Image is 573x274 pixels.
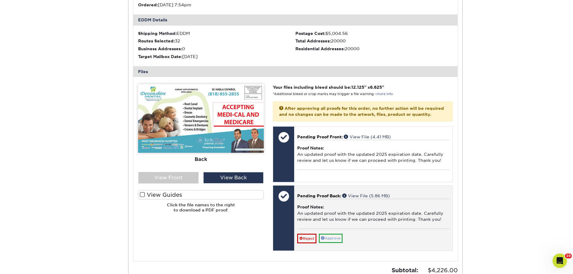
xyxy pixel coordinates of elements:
strong: Total Addresses: [295,38,331,43]
div: View Back [203,172,263,183]
span: Pending Proof Back: [297,193,341,198]
strong: Routes Selected: [138,38,175,43]
strong: Shipping Method: [138,31,177,36]
div: 20000 [295,46,453,52]
strong: Postage Cost: [295,31,325,36]
div: Back [138,153,264,166]
span: 10 [565,254,572,258]
div: 32 [138,38,295,44]
iframe: Intercom live chat [553,254,567,268]
span: 6.625 [370,85,382,90]
strong: Proof Notes: [297,205,324,209]
strong: Proof Notes: [297,146,324,150]
div: [DATE] [138,54,295,60]
span: 12.125 [351,85,364,90]
a: View File (4.41 MB) [344,134,391,139]
div: EDDM Details [133,14,457,25]
div: Files [133,66,457,77]
strong: Subtotal: [392,267,418,273]
a: View File (5.86 MB) [342,193,390,198]
strong: Business Addresses: [138,46,182,51]
strong: After approving all proofs for this order, no further action will be required and no changes can ... [279,106,444,117]
h6: Click the file names to the right to download a PDF proof. [138,202,264,217]
div: 0 [138,46,295,52]
div: $5,004.56 [295,30,453,36]
strong: Ordered: [138,2,158,7]
iframe: Google Customer Reviews [2,256,51,272]
label: View Guides [138,190,264,199]
strong: Your files including bleed should be: " x " [273,85,384,90]
div: EDDM [138,30,295,36]
strong: Residential Addresses: [295,46,345,51]
strong: Target Mailbox Date: [138,54,182,59]
div: An updated proof with the updated 2025 expiration date. Carefully review and let us know if we ca... [297,140,449,170]
a: Reject [297,234,316,243]
a: Approve [319,234,343,243]
div: An updated proof with the updated 2025 expiration date. Carefully review and let us know if we ca... [297,199,449,229]
small: *Additional bleed or crop marks may trigger a file warning – [273,92,393,96]
a: more info [377,92,393,96]
span: Pending Proof Front: [297,134,343,139]
div: View Front [138,172,199,183]
div: 20000 [295,38,453,44]
li: [DATE] 7:54pm [138,2,295,8]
